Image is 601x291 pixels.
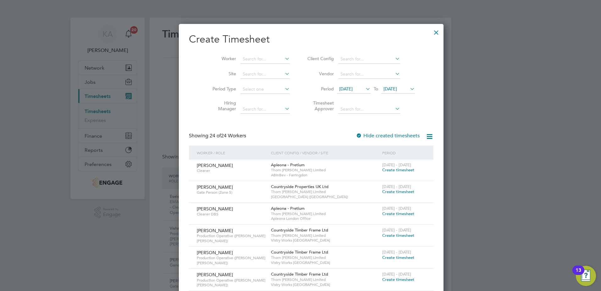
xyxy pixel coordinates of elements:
span: Production Operative ([PERSON_NAME] [PERSON_NAME]) [197,255,266,265]
span: 24 Workers [210,133,246,139]
span: Apleona - Pretium [271,162,305,168]
input: Search for... [338,70,400,79]
span: [PERSON_NAME] [197,184,233,190]
span: Create timesheet [382,233,414,238]
span: Create timesheet [382,277,414,282]
span: [DATE] - [DATE] [382,206,411,211]
span: Cleaner DBS [197,212,266,217]
span: [PERSON_NAME] [197,272,233,277]
span: To [372,85,380,93]
span: Create timesheet [382,255,414,260]
span: Thorn [PERSON_NAME] Limited [271,277,379,282]
label: Site [208,71,236,77]
label: Period Type [208,86,236,92]
div: Showing [189,133,247,139]
label: Period [306,86,334,92]
span: Apleona London Office [271,216,379,221]
input: Search for... [240,105,290,114]
label: Worker [208,56,236,61]
span: [DATE] - [DATE] [382,162,411,168]
span: Apleona - Pretium [271,206,305,211]
span: [PERSON_NAME] [197,206,233,212]
label: Client Config [306,56,334,61]
span: Create timesheet [382,167,414,173]
span: Thorn [PERSON_NAME] Limited [271,168,379,173]
span: [PERSON_NAME] [197,228,233,233]
span: [DATE] - [DATE] [382,184,411,189]
input: Select one [240,85,290,94]
span: Countryside Timber Frame Ltd [271,227,328,233]
button: Open Resource Center, 13 new notifications [576,266,596,286]
input: Search for... [240,70,290,79]
span: Countryside Properties UK Ltd [271,184,328,189]
span: Countryside Timber Frame Ltd [271,271,328,277]
span: [PERSON_NAME] [197,250,233,255]
span: Vistry Works [GEOGRAPHIC_DATA] [271,238,379,243]
span: Thorn [PERSON_NAME] Limited [271,189,379,194]
span: Gate Person (Zone 5) [197,190,266,195]
div: 13 [576,270,581,278]
div: Client Config / Vendor / Site [269,145,381,160]
span: Thorn [PERSON_NAME] Limited [271,211,379,216]
label: Hide created timesheets [356,133,420,139]
span: [DATE] [383,86,397,92]
span: Vistry Works [GEOGRAPHIC_DATA] [271,260,379,265]
span: Vistry Works [GEOGRAPHIC_DATA] [271,282,379,287]
span: [GEOGRAPHIC_DATA] ([GEOGRAPHIC_DATA]) [271,194,379,199]
span: Thorn [PERSON_NAME] Limited [271,233,379,238]
div: Worker / Role [195,145,269,160]
label: Hiring Manager [208,100,236,111]
h2: Create Timesheet [189,33,433,46]
span: Thorn [PERSON_NAME] Limited [271,255,379,260]
span: [DATE] - [DATE] [382,271,411,277]
span: [PERSON_NAME] [197,163,233,168]
span: [DATE] - [DATE] [382,227,411,233]
input: Search for... [338,55,400,64]
input: Search for... [338,105,400,114]
span: Production Operative ([PERSON_NAME] [PERSON_NAME]) [197,233,266,243]
label: Vendor [306,71,334,77]
span: ABInBev - Farringdon [271,173,379,178]
span: [DATE] - [DATE] [382,249,411,255]
span: 24 of [210,133,221,139]
span: Cleaner [197,168,266,173]
span: Create timesheet [382,211,414,216]
div: Period [381,145,427,160]
span: Create timesheet [382,189,414,194]
input: Search for... [240,55,290,64]
span: Countryside Timber Frame Ltd [271,249,328,255]
span: Production Operative ([PERSON_NAME] [PERSON_NAME]) [197,278,266,288]
span: [DATE] [339,86,353,92]
label: Timesheet Approver [306,100,334,111]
